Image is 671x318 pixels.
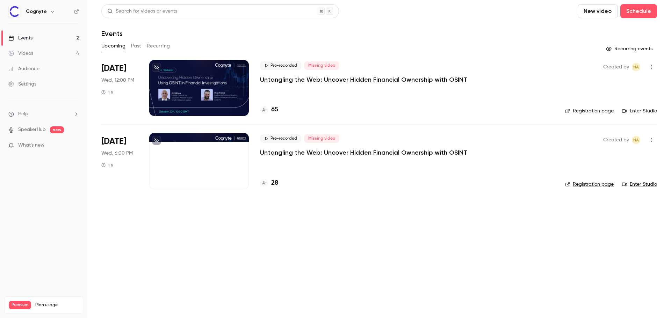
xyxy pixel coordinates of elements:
h4: 28 [271,178,278,188]
button: Recurring [147,40,170,52]
div: Events [8,35,33,42]
span: What's new [18,142,44,149]
span: Missing video [304,61,339,70]
span: [DATE] [101,63,126,74]
a: Untangling the Web: Uncover Hidden Financial Ownership with OSINT [260,148,467,157]
span: Noah Adler [632,136,640,144]
h6: Cognyte [26,8,47,15]
span: NA [633,136,639,144]
a: 65 [260,105,278,114]
span: Plan usage [35,302,79,308]
div: 1 h [101,89,113,95]
button: Recurring events [603,43,657,54]
div: Videos [8,50,33,57]
h1: Events [101,29,123,38]
a: Enter Studio [622,181,657,188]
iframe: Noticeable Trigger [71,142,79,149]
span: Pre-recorded [260,134,301,143]
div: Search for videos or events [107,8,177,15]
a: Untangling the Web: Uncover Hidden Financial Ownership with OSINT [260,75,467,84]
span: NA [633,63,639,71]
span: Created by [603,63,629,71]
div: Settings [8,81,36,88]
span: [DATE] [101,136,126,147]
a: Registration page [565,108,614,114]
a: Registration page [565,181,614,188]
div: Oct 22 Wed, 11:00 AM (America/New York) [101,133,138,189]
button: Upcoming [101,40,125,52]
div: Oct 22 Wed, 12:00 PM (Asia/Jerusalem) [101,60,138,116]
a: 28 [260,178,278,188]
span: Wed, 12:00 PM [101,77,134,84]
span: Wed, 6:00 PM [101,150,133,157]
img: Cognyte [9,6,20,17]
li: help-dropdown-opener [8,110,79,118]
h4: 65 [271,105,278,114]
div: 1 h [101,162,113,168]
div: Audience [8,65,39,72]
span: Created by [603,136,629,144]
a: SpeakerHub [18,126,46,133]
button: New video [578,4,618,18]
a: Enter Studio [622,108,657,114]
span: Missing video [304,134,339,143]
span: Pre-recorded [260,61,301,70]
button: Past [131,40,141,52]
span: new [50,126,64,133]
button: Schedule [620,4,657,18]
span: Help [18,110,28,118]
span: Noah Adler [632,63,640,71]
span: Premium [9,301,31,309]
